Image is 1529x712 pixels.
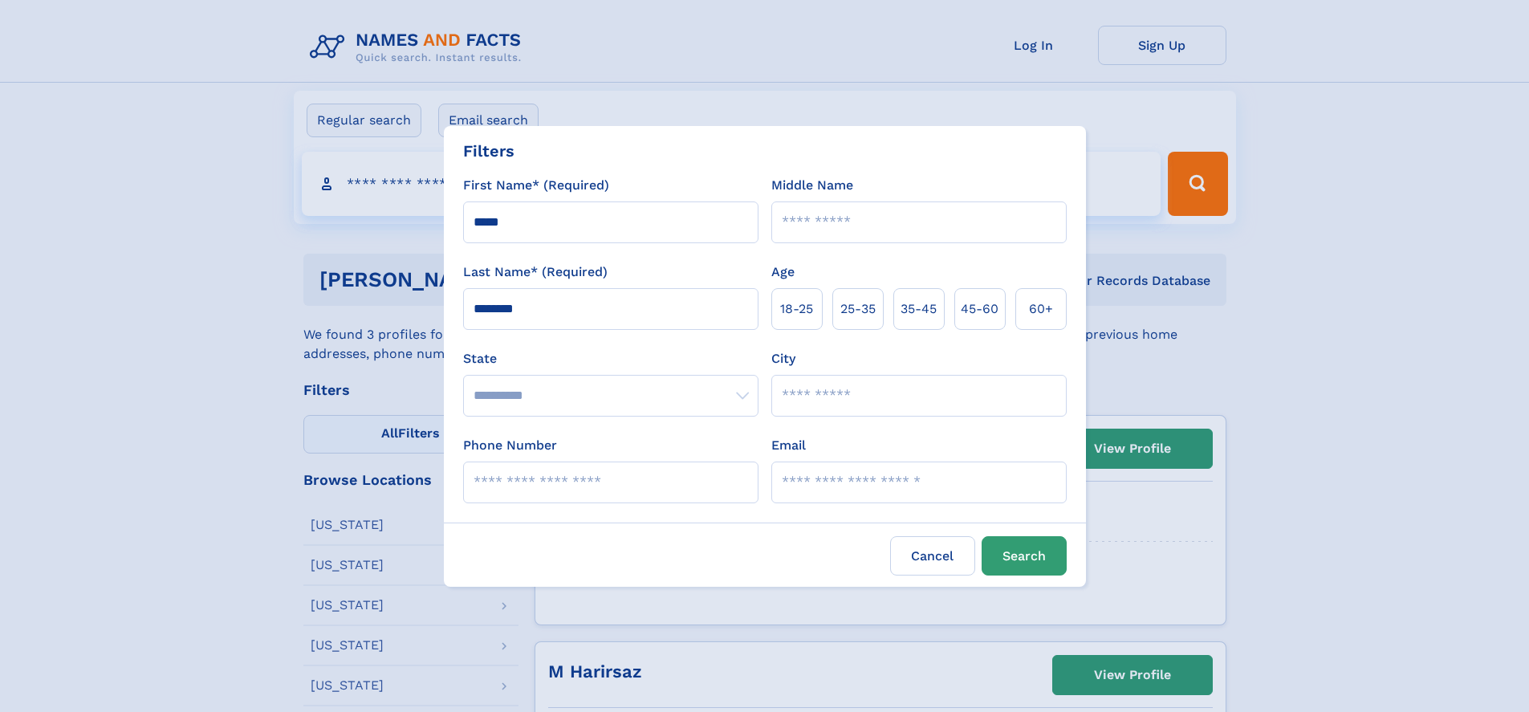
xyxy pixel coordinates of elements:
[463,436,557,455] label: Phone Number
[463,176,609,195] label: First Name* (Required)
[771,436,806,455] label: Email
[901,299,937,319] span: 35‑45
[771,262,795,282] label: Age
[840,299,876,319] span: 25‑35
[890,536,975,576] label: Cancel
[771,176,853,195] label: Middle Name
[463,349,758,368] label: State
[463,262,608,282] label: Last Name* (Required)
[982,536,1067,576] button: Search
[463,139,514,163] div: Filters
[771,349,795,368] label: City
[1029,299,1053,319] span: 60+
[780,299,813,319] span: 18‑25
[961,299,998,319] span: 45‑60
